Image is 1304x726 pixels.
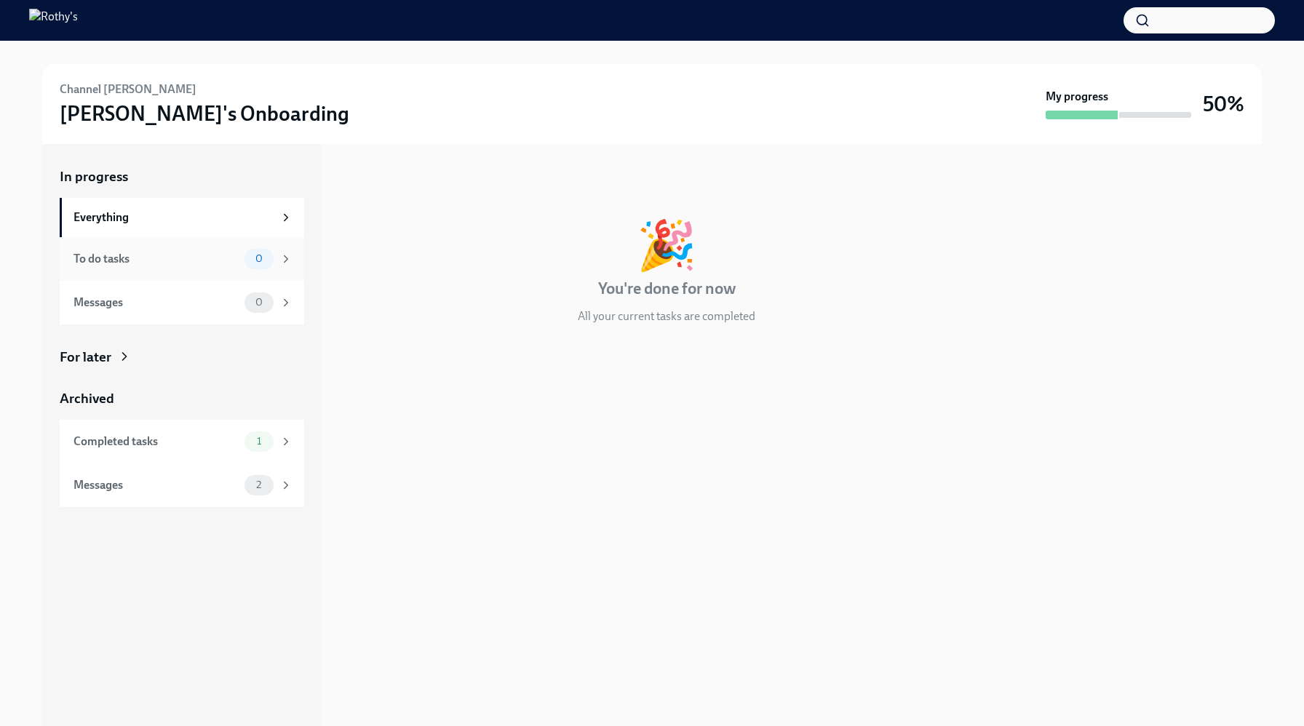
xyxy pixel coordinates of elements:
h3: [PERSON_NAME]'s Onboarding [60,100,349,127]
a: In progress [60,167,304,186]
a: Completed tasks1 [60,420,304,463]
span: 2 [247,479,270,490]
p: All your current tasks are completed [578,308,755,324]
a: To do tasks0 [60,237,304,281]
div: Messages [73,295,239,311]
span: 0 [247,253,271,264]
div: 🎉 [637,221,696,269]
div: Everything [73,210,274,226]
h6: Channel [PERSON_NAME] [60,81,196,97]
span: 1 [248,436,270,447]
a: Everything [60,198,304,237]
a: Messages2 [60,463,304,507]
a: For later [60,348,304,367]
div: Messages [73,477,239,493]
div: Completed tasks [73,434,239,450]
a: Messages0 [60,281,304,324]
span: 0 [247,297,271,308]
img: Rothy's [29,9,78,32]
h4: You're done for now [598,278,736,300]
strong: My progress [1046,89,1108,105]
div: To do tasks [73,251,239,267]
div: In progress [339,167,407,186]
a: Archived [60,389,304,408]
h3: 50% [1203,91,1244,117]
div: For later [60,348,111,367]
